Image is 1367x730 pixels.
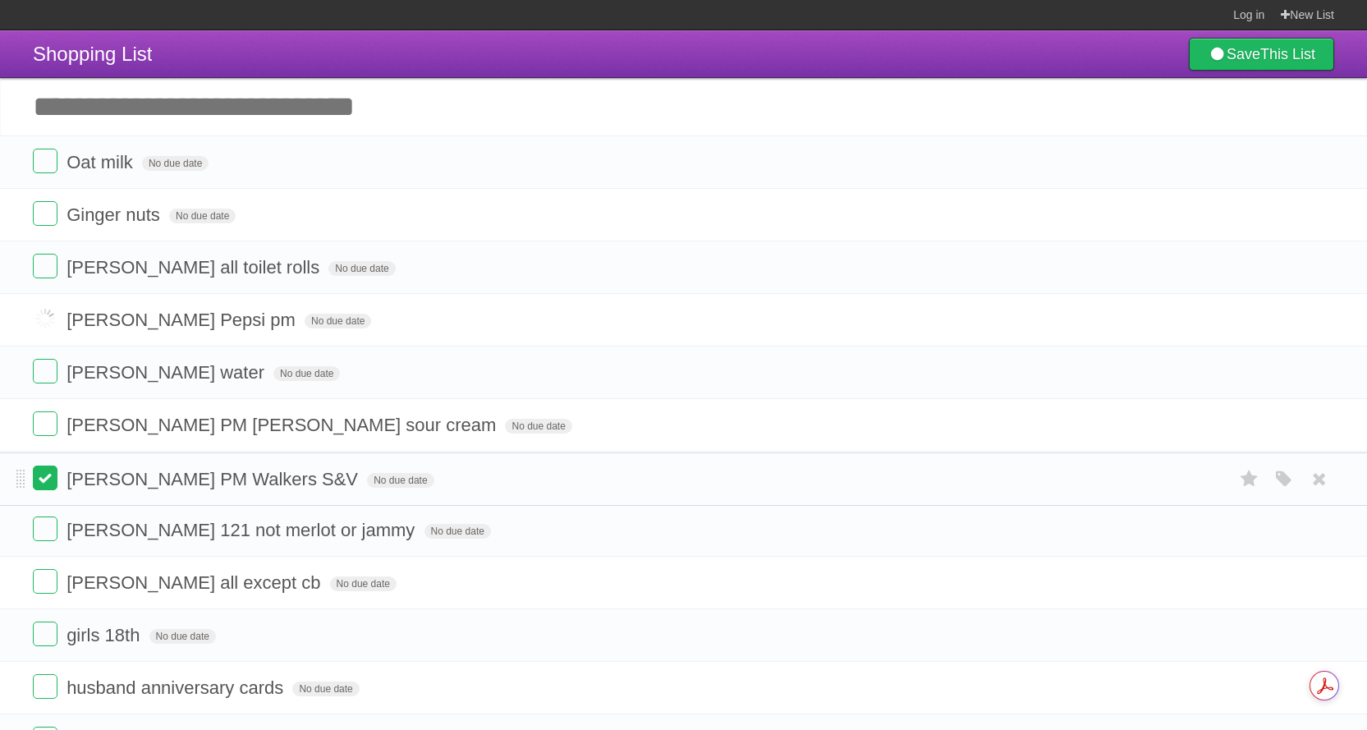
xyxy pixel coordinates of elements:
[1189,38,1334,71] a: SaveThis List
[33,149,57,173] label: Done
[142,156,209,171] span: No due date
[328,261,395,276] span: No due date
[33,43,152,65] span: Shopping List
[33,517,57,541] label: Done
[67,520,419,540] span: [PERSON_NAME] 121 not merlot or jammy
[67,257,323,278] span: [PERSON_NAME] all toilet rolls
[1260,46,1315,62] b: This List
[330,576,397,591] span: No due date
[33,411,57,436] label: Done
[33,254,57,278] label: Done
[505,419,571,434] span: No due date
[424,524,491,539] span: No due date
[67,415,500,435] span: [PERSON_NAME] PM [PERSON_NAME] sour cream
[33,622,57,646] label: Done
[67,469,362,489] span: [PERSON_NAME] PM Walkers S&V
[67,362,268,383] span: [PERSON_NAME] water
[33,306,57,331] label: Done
[67,572,324,593] span: [PERSON_NAME] all except cb
[305,314,371,328] span: No due date
[67,152,137,172] span: Oat milk
[67,204,164,225] span: Ginger nuts
[33,359,57,383] label: Done
[67,625,144,645] span: girls 18th
[169,209,236,223] span: No due date
[1234,466,1265,493] label: Star task
[33,674,57,699] label: Done
[367,473,433,488] span: No due date
[149,629,216,644] span: No due date
[67,677,287,698] span: husband anniversary cards
[67,310,300,330] span: [PERSON_NAME] Pepsi pm
[273,366,340,381] span: No due date
[33,569,57,594] label: Done
[292,682,359,696] span: No due date
[33,466,57,490] label: Done
[33,201,57,226] label: Done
